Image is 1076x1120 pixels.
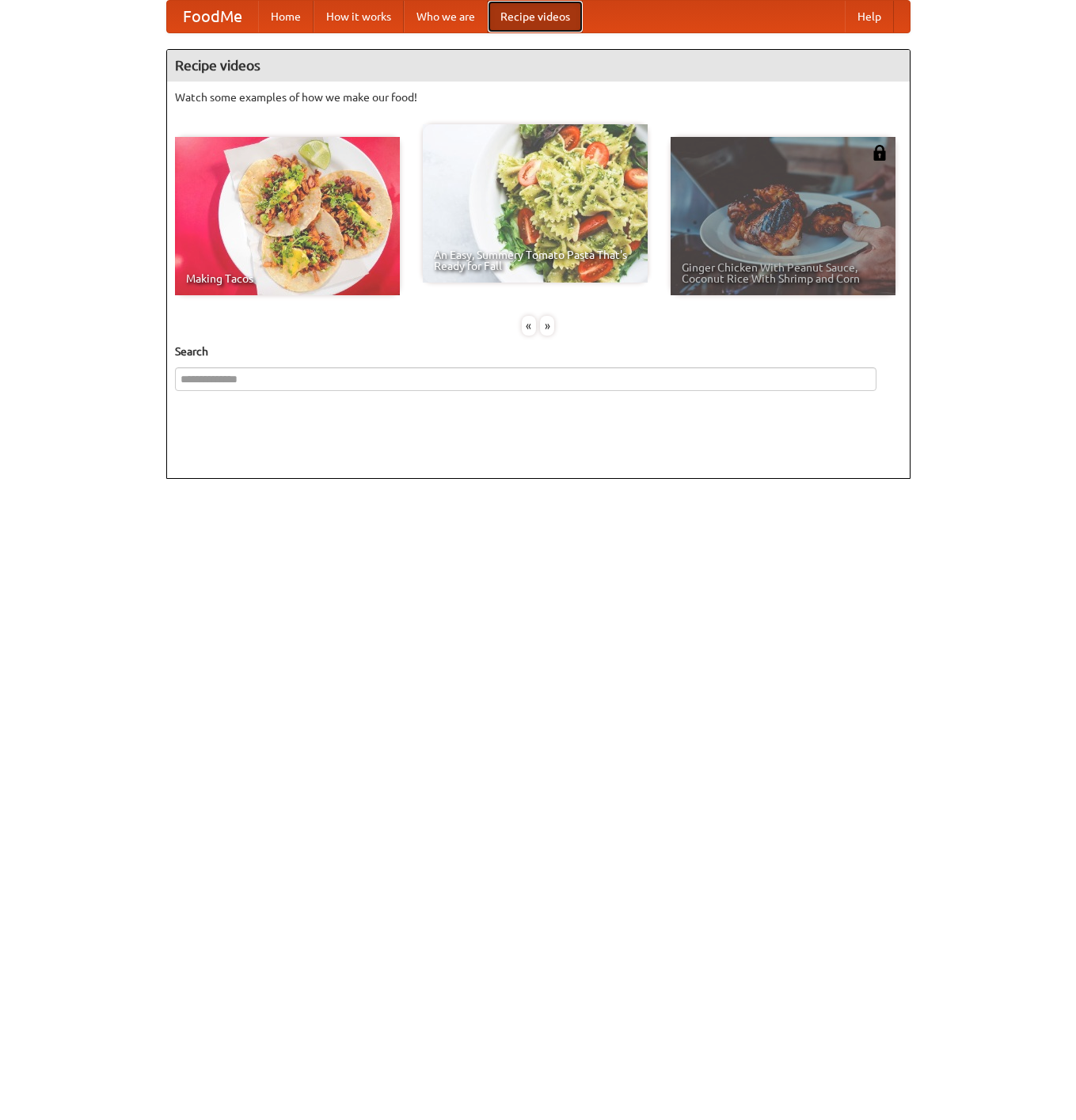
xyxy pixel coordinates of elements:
h5: Search [175,344,902,359]
h4: Recipe videos [167,50,910,82]
a: An Easy, Summery Tomato Pasta That's Ready for Fall [423,124,648,283]
span: Making Tacos [186,273,389,284]
a: FoodMe [167,1,258,32]
a: How it works [314,1,404,32]
a: Recipe videos [488,1,583,32]
a: Making Tacos [175,137,400,295]
a: Help [845,1,894,32]
a: Who we are [404,1,488,32]
div: « [522,316,536,336]
img: 483408.png [872,145,888,161]
a: Home [258,1,314,32]
p: Watch some examples of how we make our food! [175,89,902,105]
div: » [540,316,554,336]
span: An Easy, Summery Tomato Pasta That's Ready for Fall [434,249,637,271]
